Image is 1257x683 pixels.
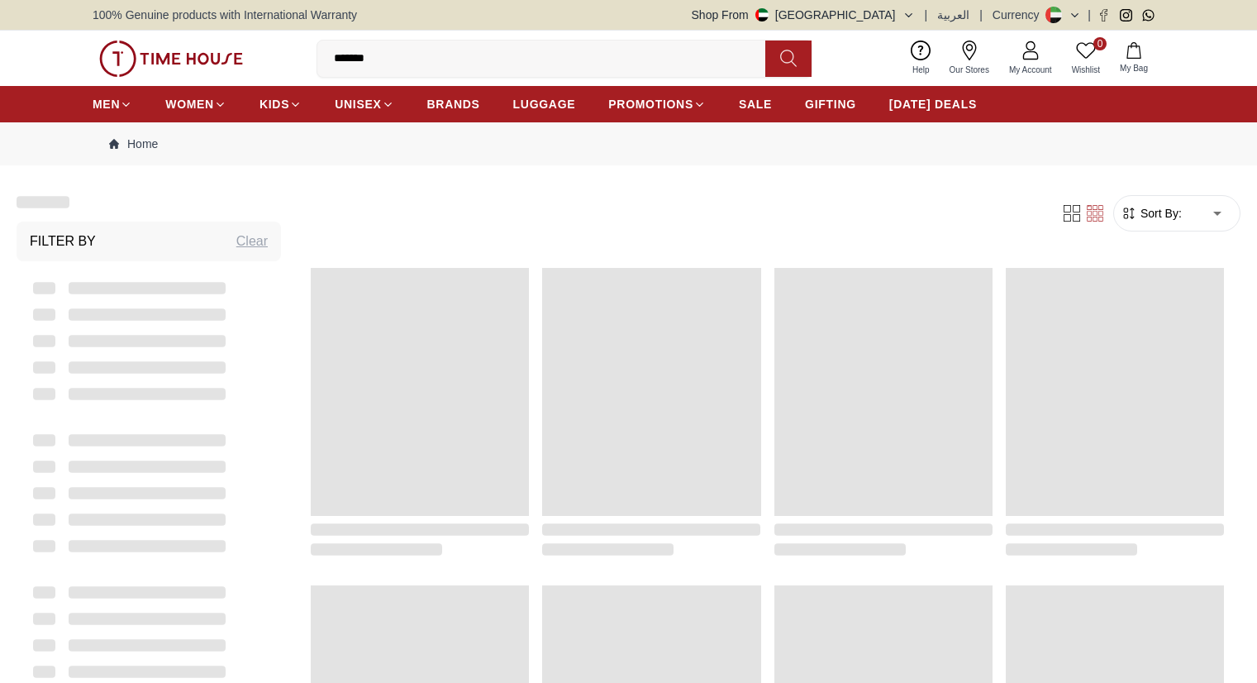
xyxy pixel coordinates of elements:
[1137,205,1182,222] span: Sort By:
[1088,7,1091,23] span: |
[943,64,996,76] span: Our Stores
[805,96,856,112] span: GIFTING
[93,96,120,112] span: MEN
[335,96,381,112] span: UNISEX
[335,89,393,119] a: UNISEX
[1110,39,1158,78] button: My Bag
[165,96,214,112] span: WOMEN
[1142,9,1155,21] a: Whatsapp
[99,41,243,77] img: ...
[1002,64,1059,76] span: My Account
[755,8,769,21] img: United Arab Emirates
[165,89,226,119] a: WOMEN
[93,122,1164,165] nav: Breadcrumb
[937,7,969,23] button: العربية
[608,89,706,119] a: PROMOTIONS
[427,96,480,112] span: BRANDS
[259,96,289,112] span: KIDS
[93,89,132,119] a: MEN
[925,7,928,23] span: |
[993,7,1046,23] div: Currency
[427,89,480,119] a: BRANDS
[259,89,302,119] a: KIDS
[608,96,693,112] span: PROMOTIONS
[30,232,96,251] h3: Filter By
[889,96,977,112] span: [DATE] DEALS
[513,96,576,112] span: LUGGAGE
[1121,205,1182,222] button: Sort By:
[739,96,772,112] span: SALE
[979,7,983,23] span: |
[1120,9,1132,21] a: Instagram
[906,64,936,76] span: Help
[93,7,357,23] span: 100% Genuine products with International Warranty
[805,89,856,119] a: GIFTING
[940,37,999,79] a: Our Stores
[109,136,158,152] a: Home
[902,37,940,79] a: Help
[236,232,268,251] div: Clear
[692,7,915,23] button: Shop From[GEOGRAPHIC_DATA]
[513,89,576,119] a: LUGGAGE
[1062,37,1110,79] a: 0Wishlist
[1093,37,1107,50] span: 0
[739,89,772,119] a: SALE
[1065,64,1107,76] span: Wishlist
[1097,9,1110,21] a: Facebook
[889,89,977,119] a: [DATE] DEALS
[1113,62,1155,74] span: My Bag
